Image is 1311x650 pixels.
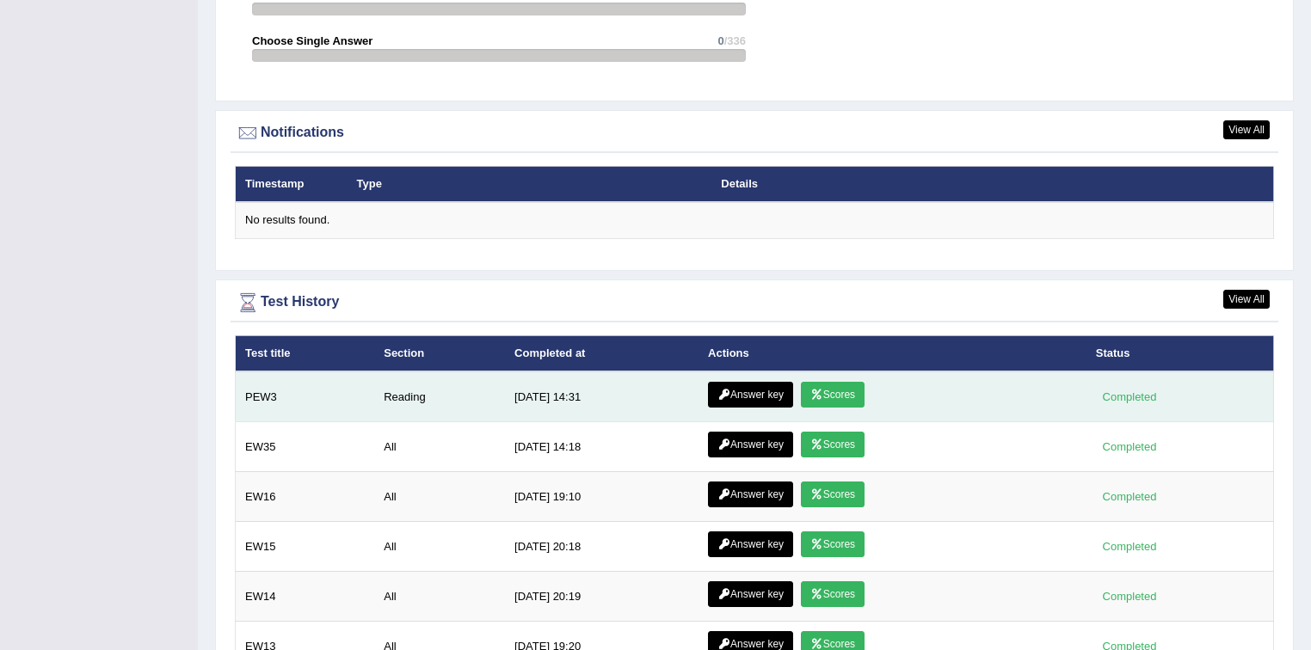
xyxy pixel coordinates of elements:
td: [DATE] 20:19 [505,572,699,622]
td: Reading [374,371,505,422]
a: Scores [801,531,865,557]
th: Status [1086,335,1274,371]
strong: Choose Single Answer [252,34,372,47]
a: Scores [801,382,865,408]
div: Notifications [235,120,1274,146]
td: EW16 [236,472,375,522]
a: Scores [801,481,865,507]
td: All [374,472,505,522]
td: [DATE] 19:10 [505,472,699,522]
th: Type [348,166,712,202]
div: No results found. [245,212,1264,229]
td: PEW3 [236,371,375,422]
div: Completed [1096,537,1163,555]
a: Answer key [708,481,793,507]
a: Scores [801,432,865,457]
div: Test History [235,290,1274,316]
a: Answer key [708,581,793,607]
td: [DATE] 14:18 [505,422,699,472]
a: Scores [801,581,865,607]
a: Answer key [708,382,793,408]
div: Completed [1096,438,1163,456]
div: Completed [1096,487,1163,506]
div: Completed [1096,587,1163,605]
th: Completed at [505,335,699,371]
td: EW14 [236,572,375,622]
td: EW15 [236,522,375,572]
a: Answer key [708,432,793,457]
span: /336 [724,34,746,47]
th: Timestamp [236,166,348,202]
a: Answer key [708,531,793,557]
td: All [374,422,505,472]
th: Section [374,335,505,371]
td: All [374,572,505,622]
td: All [374,522,505,572]
td: [DATE] 14:31 [505,371,699,422]
td: [DATE] 20:18 [505,522,699,572]
td: EW35 [236,422,375,472]
a: View All [1223,290,1270,309]
span: 0 [717,34,723,47]
div: Completed [1096,388,1163,406]
th: Actions [699,335,1086,371]
a: View All [1223,120,1270,139]
th: Details [711,166,1170,202]
th: Test title [236,335,375,371]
